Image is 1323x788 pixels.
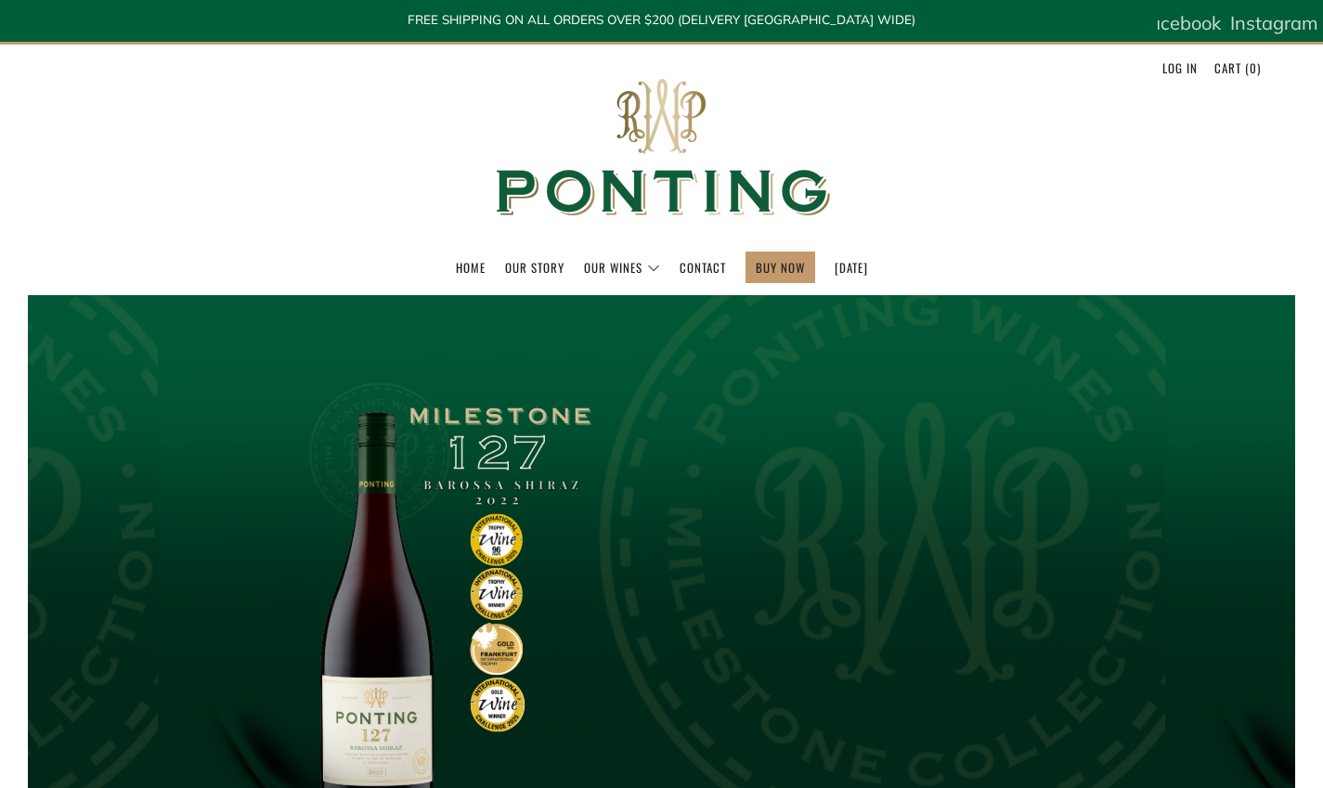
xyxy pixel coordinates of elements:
span: Instagram [1230,11,1318,34]
a: [DATE] [835,252,868,282]
a: Instagram [1230,5,1318,42]
a: Facebook [1139,5,1221,42]
a: Contact [680,252,726,282]
a: Cart (0) [1214,53,1261,83]
a: Log in [1162,53,1198,83]
a: BUY NOW [756,252,805,282]
img: Ponting Wines [476,45,848,252]
a: Our Wines [584,252,660,282]
span: 0 [1250,58,1257,77]
a: Our Story [505,252,564,282]
a: Home [456,252,486,282]
span: Facebook [1139,11,1221,34]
